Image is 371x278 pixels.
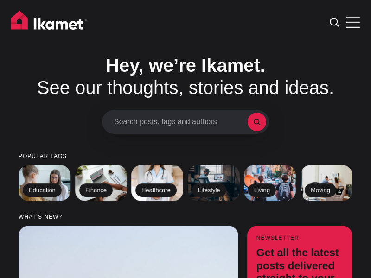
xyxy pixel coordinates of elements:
[188,165,240,201] a: Lifestyle
[131,165,183,201] a: Healthcare
[106,55,265,76] span: Hey, we’re Ikamet.
[75,165,127,201] a: Finance
[23,183,62,197] h2: Education
[192,183,226,197] h2: Lifestyle
[135,183,177,197] h2: Healthcare
[114,117,248,126] span: Search posts, tags and authors
[19,54,352,99] h1: See our thoughts, stories and ideas.
[305,183,336,197] h2: Moving
[256,235,343,241] small: Newsletter
[79,183,113,197] h2: Finance
[19,165,70,201] a: Education
[301,165,352,201] a: Moving
[244,165,296,201] a: Living
[11,11,87,34] img: Ikamet home
[19,214,352,220] small: What’s new?
[248,183,276,197] h2: Living
[19,153,352,159] small: Popular tags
